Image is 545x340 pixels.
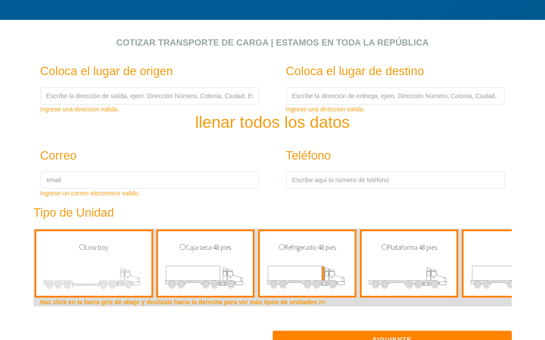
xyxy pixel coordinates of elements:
p: Caja seca 48 pies [162,242,248,253]
input: Escríbe la dirección de salida, ejem. Dirección Número, Colonia, Ciudad, Estado, Código Postal. [40,87,259,105]
h3: Teléfono [286,149,486,163]
input: Escríbe aquí tú número de teléfono [286,171,505,189]
img: transporte de carga plataforma 48 pies [368,261,450,296]
h3: Correo [40,149,240,163]
img: transporte de carga refrigerado 48 pies [267,261,348,296]
p: Low boy [41,242,147,253]
p: Plataforma 48 pies [366,242,452,253]
h3: Coloca el lugar de destino [286,65,486,78]
h3: Tipo de Unidad [34,206,471,220]
p: Refrigerado 48 pies [264,242,350,253]
iframe: Drift Widget Chat Controller [501,296,534,329]
div: Ingrese un correo electronico valido. [40,189,259,198]
div: Ingrese una direccion valida. [40,105,259,114]
input: email [40,171,259,189]
div: Ingrese una direccion valida. [286,105,505,114]
input: Escríbe la dirección de entrega, ejem. Dirección Número, Colonia, Ciudad, Estado, Código Postal. [286,87,505,105]
h3: Coloca el lugar de origen [40,65,240,78]
div: click para cotizar [7,20,538,29]
h2: Cotizar transporte de carga | Estamos en toda la República [34,38,512,47]
img: transporte de carga low boy [43,261,145,296]
b: Haz click en la barra gris de abajo y deslízala hacia la derecha para ver más tipos de unidades >> [40,298,326,306]
img: transporte de carga caja seca 48 pies [165,261,246,296]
